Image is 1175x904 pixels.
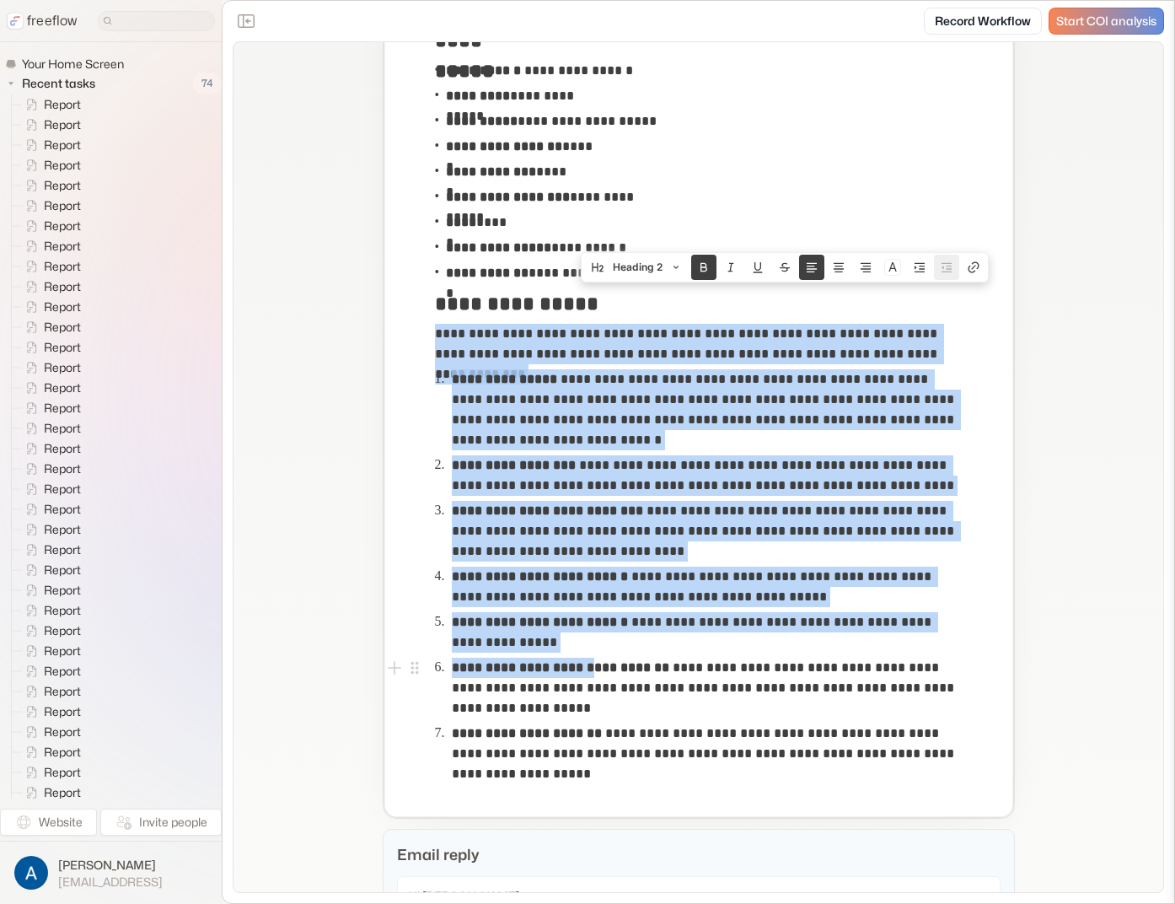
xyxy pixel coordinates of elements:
[58,874,163,890] span: [EMAIL_ADDRESS]
[40,379,86,396] span: Report
[40,157,86,174] span: Report
[12,762,88,783] a: Report
[58,857,163,874] span: [PERSON_NAME]
[40,481,86,498] span: Report
[40,278,86,295] span: Report
[40,744,86,761] span: Report
[12,196,88,216] a: Report
[12,317,88,337] a: Report
[40,319,86,336] span: Report
[40,663,86,680] span: Report
[193,73,222,94] span: 74
[40,562,86,578] span: Report
[12,297,88,317] a: Report
[397,843,1001,866] p: Email reply
[40,582,86,599] span: Report
[384,658,405,678] button: Add block
[613,255,663,280] span: Heading 2
[40,339,86,356] span: Report
[40,643,86,659] span: Report
[12,621,88,641] a: Report
[12,256,88,277] a: Report
[799,255,824,280] button: Align text left
[40,400,86,417] span: Report
[12,783,88,803] a: Report
[40,460,86,477] span: Report
[1056,14,1156,29] span: Start COI analysis
[40,420,86,437] span: Report
[40,137,86,153] span: Report
[40,724,86,740] span: Report
[40,703,86,720] span: Report
[12,216,88,236] a: Report
[826,255,851,280] button: Align text center
[12,641,88,661] a: Report
[934,255,959,280] button: Unnest block
[40,218,86,234] span: Report
[12,398,88,418] a: Report
[40,177,86,194] span: Report
[5,56,131,73] a: Your Home Screen
[12,600,88,621] a: Report
[40,116,86,133] span: Report
[5,73,102,94] button: Recent tasks
[12,499,88,519] a: Report
[718,255,743,280] button: Italic
[12,560,88,580] a: Report
[12,418,88,439] a: Report
[233,8,260,35] button: Close the sidebar
[100,809,222,836] button: Invite people
[12,155,88,175] a: Report
[40,96,86,113] span: Report
[924,8,1042,35] a: Record Workflow
[12,702,88,722] a: Report
[40,258,86,275] span: Report
[12,175,88,196] a: Report
[40,521,86,538] span: Report
[12,277,88,297] a: Report
[7,11,78,31] a: freeflow
[691,255,716,280] button: Bold
[12,439,88,459] a: Report
[12,115,88,135] a: Report
[12,540,88,560] a: Report
[12,661,88,681] a: Report
[40,359,86,376] span: Report
[405,658,425,678] button: Open block menu
[880,255,905,280] button: Colors
[12,580,88,600] a: Report
[961,255,986,280] button: Create link
[12,94,88,115] a: Report
[12,459,88,479] a: Report
[40,299,86,315] span: Report
[583,255,689,280] button: Heading 2
[12,519,88,540] a: Report
[12,479,88,499] a: Report
[19,56,129,73] span: Your Home Screen
[40,683,86,700] span: Report
[40,784,86,801] span: Report
[12,378,88,398] a: Report
[12,742,88,762] a: Report
[12,722,88,742] a: Report
[40,501,86,518] span: Report
[12,236,88,256] a: Report
[40,764,86,781] span: Report
[745,255,770,280] button: Underline
[40,622,86,639] span: Report
[40,602,86,619] span: Report
[12,358,88,378] a: Report
[12,135,88,155] a: Report
[19,75,100,92] span: Recent tasks
[1049,8,1164,35] a: Start COI analysis
[772,255,797,280] button: Strike
[40,440,86,457] span: Report
[12,681,88,702] a: Report
[12,337,88,358] a: Report
[40,197,86,214] span: Report
[853,255,878,280] button: Align text right
[40,541,86,558] span: Report
[27,11,78,31] p: freeflow
[907,255,932,280] button: Nest block
[40,238,86,255] span: Report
